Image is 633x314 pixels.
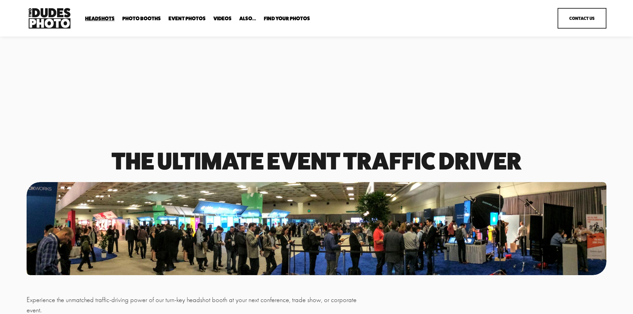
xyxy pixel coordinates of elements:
[239,16,256,21] span: Also...
[85,16,115,22] a: folder dropdown
[27,6,72,30] img: Two Dudes Photo | Headshots, Portraits &amp; Photo Booths
[122,16,161,22] a: folder dropdown
[264,16,310,21] span: Find Your Photos
[558,8,606,29] a: Contact Us
[239,16,256,22] a: folder dropdown
[168,16,206,22] a: Event Photos
[27,150,606,172] h1: The Ultimate event traffic driver
[213,16,232,22] a: Videos
[264,16,310,22] a: folder dropdown
[85,16,115,21] span: Headshots
[122,16,161,21] span: Photo Booths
